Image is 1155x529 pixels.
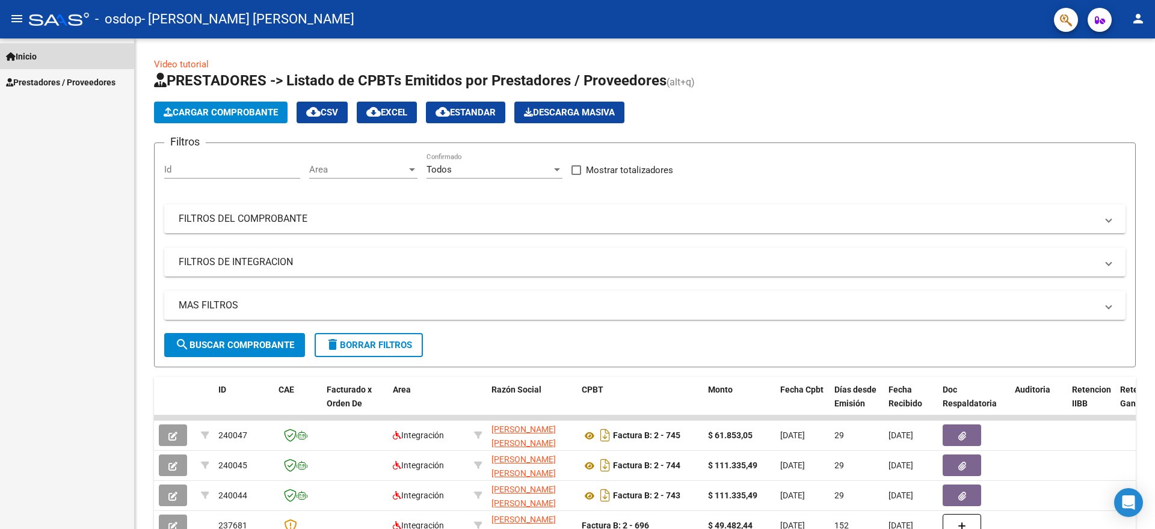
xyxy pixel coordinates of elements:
[297,102,348,123] button: CSV
[279,385,294,394] span: CAE
[938,377,1010,430] datatable-header-cell: Doc Respaldatoria
[889,385,922,408] span: Fecha Recibido
[6,50,37,63] span: Inicio
[597,426,613,445] i: Descargar documento
[366,107,407,118] span: EXCEL
[780,385,824,394] span: Fecha Cpbt
[1131,11,1145,26] mat-icon: person
[309,164,407,175] span: Area
[306,105,321,119] mat-icon: cloud_download
[491,453,572,478] div: 27238011499
[834,460,844,470] span: 29
[708,491,757,500] strong: $ 111.335,49
[780,460,805,470] span: [DATE]
[164,133,206,150] h3: Filtros
[1010,377,1067,430] datatable-header-cell: Auditoria
[613,431,680,441] strong: Factura B: 2 - 745
[780,430,805,440] span: [DATE]
[889,430,913,440] span: [DATE]
[703,377,775,430] datatable-header-cell: Monto
[597,486,613,505] i: Descargar documento
[514,102,624,123] button: Descarga Masiva
[315,333,423,357] button: Borrar Filtros
[95,6,141,32] span: - osdop
[780,491,805,500] span: [DATE]
[175,340,294,350] span: Buscar Comprobante
[597,456,613,475] i: Descargar documento
[357,102,417,123] button: EXCEL
[306,107,338,118] span: CSV
[1015,385,1050,394] span: Auditoria
[613,491,680,501] strong: Factura B: 2 - 743
[436,105,450,119] mat-icon: cloud_download
[10,11,24,26] mat-icon: menu
[708,430,753,440] strong: $ 61.853,05
[491,424,556,448] span: [PERSON_NAME] [PERSON_NAME]
[141,6,354,32] span: - [PERSON_NAME] [PERSON_NAME]
[393,460,444,470] span: Integración
[834,430,844,440] span: 29
[491,483,572,508] div: 27238011499
[164,107,278,118] span: Cargar Comprobante
[487,377,577,430] datatable-header-cell: Razón Social
[775,377,830,430] datatable-header-cell: Fecha Cpbt
[830,377,884,430] datatable-header-cell: Días desde Emisión
[214,377,274,430] datatable-header-cell: ID
[218,491,247,500] span: 240044
[834,385,876,408] span: Días desde Emisión
[393,385,411,394] span: Area
[491,385,541,394] span: Razón Social
[427,164,452,175] span: Todos
[708,385,733,394] span: Monto
[582,385,603,394] span: CPBT
[218,430,247,440] span: 240047
[175,337,189,352] mat-icon: search
[393,491,444,500] span: Integración
[889,491,913,500] span: [DATE]
[889,460,913,470] span: [DATE]
[577,377,703,430] datatable-header-cell: CPBT
[325,340,412,350] span: Borrar Filtros
[179,212,1097,225] mat-panel-title: FILTROS DEL COMPROBANTE
[179,299,1097,312] mat-panel-title: MAS FILTROS
[491,454,556,478] span: [PERSON_NAME] [PERSON_NAME]
[179,255,1097,269] mat-panel-title: FILTROS DE INTEGRACION
[164,204,1126,233] mat-expansion-panel-header: FILTROS DEL COMPROBANTE
[393,430,444,440] span: Integración
[1072,385,1111,408] span: Retencion IIBB
[164,248,1126,277] mat-expansion-panel-header: FILTROS DE INTEGRACION
[426,102,505,123] button: Estandar
[613,461,680,471] strong: Factura B: 2 - 744
[586,163,673,177] span: Mostrar totalizadores
[274,377,322,430] datatable-header-cell: CAE
[325,337,340,352] mat-icon: delete
[164,333,305,357] button: Buscar Comprobante
[884,377,938,430] datatable-header-cell: Fecha Recibido
[1067,377,1115,430] datatable-header-cell: Retencion IIBB
[834,491,844,500] span: 29
[1114,488,1143,517] div: Open Intercom Messenger
[388,377,469,430] datatable-header-cell: Area
[327,385,372,408] span: Facturado x Orden De
[154,102,288,123] button: Cargar Comprobante
[322,377,388,430] datatable-header-cell: Facturado x Orden De
[366,105,381,119] mat-icon: cloud_download
[667,76,695,88] span: (alt+q)
[491,485,556,508] span: [PERSON_NAME] [PERSON_NAME]
[6,76,115,89] span: Prestadores / Proveedores
[524,107,615,118] span: Descarga Masiva
[218,385,226,394] span: ID
[943,385,997,408] span: Doc Respaldatoria
[218,460,247,470] span: 240045
[436,107,496,118] span: Estandar
[154,72,667,89] span: PRESTADORES -> Listado de CPBTs Emitidos por Prestadores / Proveedores
[491,423,572,448] div: 27238011499
[708,460,757,470] strong: $ 111.335,49
[514,102,624,123] app-download-masive: Descarga masiva de comprobantes (adjuntos)
[164,291,1126,320] mat-expansion-panel-header: MAS FILTROS
[154,59,209,70] a: Video tutorial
